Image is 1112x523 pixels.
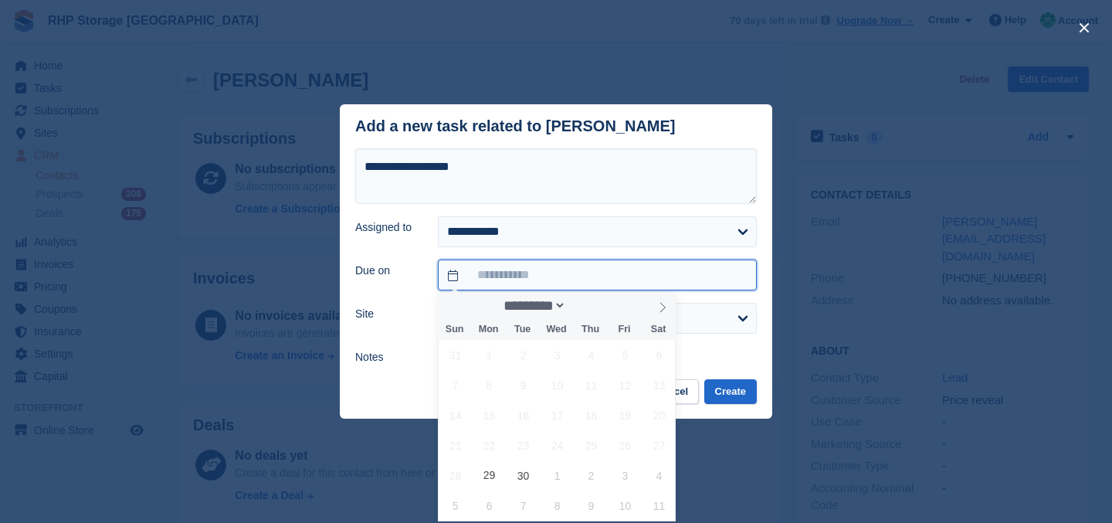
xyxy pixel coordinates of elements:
span: September 8, 2025 [474,370,504,400]
span: September 11, 2025 [576,370,606,400]
span: October 1, 2025 [542,460,572,491]
div: Add a new task related to [PERSON_NAME] [355,117,676,135]
span: September 1, 2025 [474,340,504,370]
span: September 29, 2025 [474,460,504,491]
label: Due on [355,263,419,279]
span: September 20, 2025 [644,400,674,430]
span: September 9, 2025 [508,370,538,400]
span: September 16, 2025 [508,400,538,430]
span: October 10, 2025 [610,491,640,521]
span: September 19, 2025 [610,400,640,430]
span: October 11, 2025 [644,491,674,521]
span: October 4, 2025 [644,460,674,491]
span: Sun [438,324,472,335]
span: October 9, 2025 [576,491,606,521]
span: September 13, 2025 [644,370,674,400]
span: September 21, 2025 [440,430,470,460]
span: September 22, 2025 [474,430,504,460]
span: October 2, 2025 [576,460,606,491]
select: Month [498,297,566,314]
span: Tue [506,324,540,335]
input: Year [566,297,615,314]
span: Thu [574,324,608,335]
span: September 10, 2025 [542,370,572,400]
span: October 6, 2025 [474,491,504,521]
span: September 26, 2025 [610,430,640,460]
span: September 4, 2025 [576,340,606,370]
button: Create [704,379,757,405]
span: Mon [472,324,506,335]
span: September 28, 2025 [440,460,470,491]
span: September 24, 2025 [542,430,572,460]
span: Wed [540,324,574,335]
span: August 31, 2025 [440,340,470,370]
span: October 3, 2025 [610,460,640,491]
span: September 17, 2025 [542,400,572,430]
span: September 15, 2025 [474,400,504,430]
span: September 18, 2025 [576,400,606,430]
span: September 27, 2025 [644,430,674,460]
span: September 12, 2025 [610,370,640,400]
span: September 25, 2025 [576,430,606,460]
span: September 7, 2025 [440,370,470,400]
span: Sat [642,324,676,335]
span: September 5, 2025 [610,340,640,370]
label: Notes [355,349,419,365]
span: October 5, 2025 [440,491,470,521]
button: close [1072,15,1097,40]
span: September 2, 2025 [508,340,538,370]
span: October 8, 2025 [542,491,572,521]
span: September 6, 2025 [644,340,674,370]
span: September 14, 2025 [440,400,470,430]
span: September 23, 2025 [508,430,538,460]
label: Site [355,306,419,322]
span: September 30, 2025 [508,460,538,491]
span: September 3, 2025 [542,340,572,370]
span: Fri [608,324,642,335]
label: Assigned to [355,219,419,236]
span: October 7, 2025 [508,491,538,521]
